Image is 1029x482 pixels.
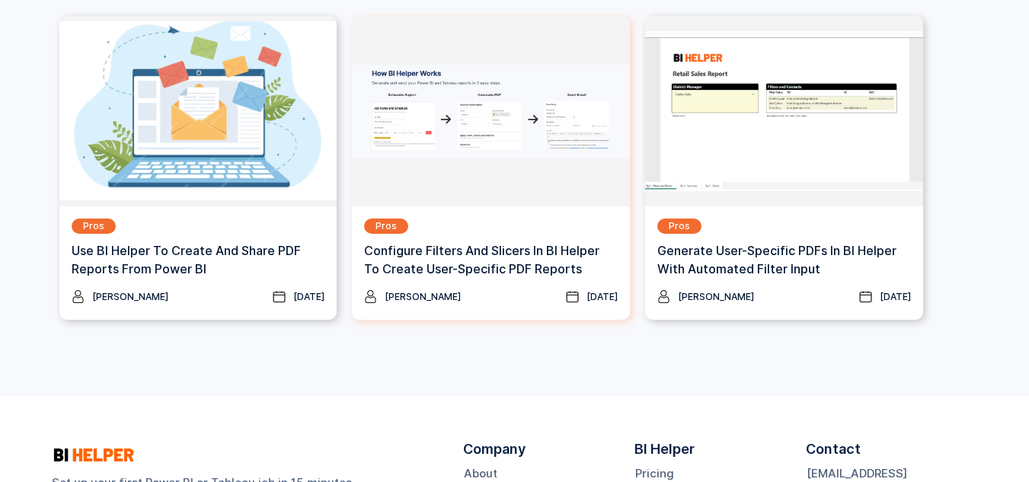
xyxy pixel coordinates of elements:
h3: Generate User-specific PDFs In BI Helper with Automated Filter Input [657,241,911,278]
h3: Configure Filters And Slicers In BI Helper To Create User-Specific PDF Reports [364,241,618,278]
img: logo [52,446,136,464]
a: Pricing [635,466,674,481]
div: BI Helper [634,442,695,466]
a: ProsUse BI Helper To Create And Share PDF Reports From Power BI[PERSON_NAME][DATE] [59,16,337,320]
div: [PERSON_NAME] [385,289,461,305]
a: About [464,466,497,481]
div: [DATE] [293,289,324,305]
div: Pros [375,219,397,234]
div: [DATE] [880,289,911,305]
div: [DATE] [586,289,618,305]
div: Company [463,442,526,466]
div: Contact [806,442,861,466]
div: Pros [669,219,690,234]
div: [PERSON_NAME] [92,289,168,305]
a: ProsGenerate User-specific PDFs In BI Helper with Automated Filter Input[PERSON_NAME][DATE] [645,16,923,320]
h3: Use BI Helper To Create And Share PDF Reports From Power BI [72,241,325,278]
a: ProsConfigure Filters And Slicers In BI Helper To Create User-Specific PDF Reports[PERSON_NAME][D... [352,16,630,320]
div: [PERSON_NAME] [678,289,754,305]
div: Pros [83,219,104,234]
